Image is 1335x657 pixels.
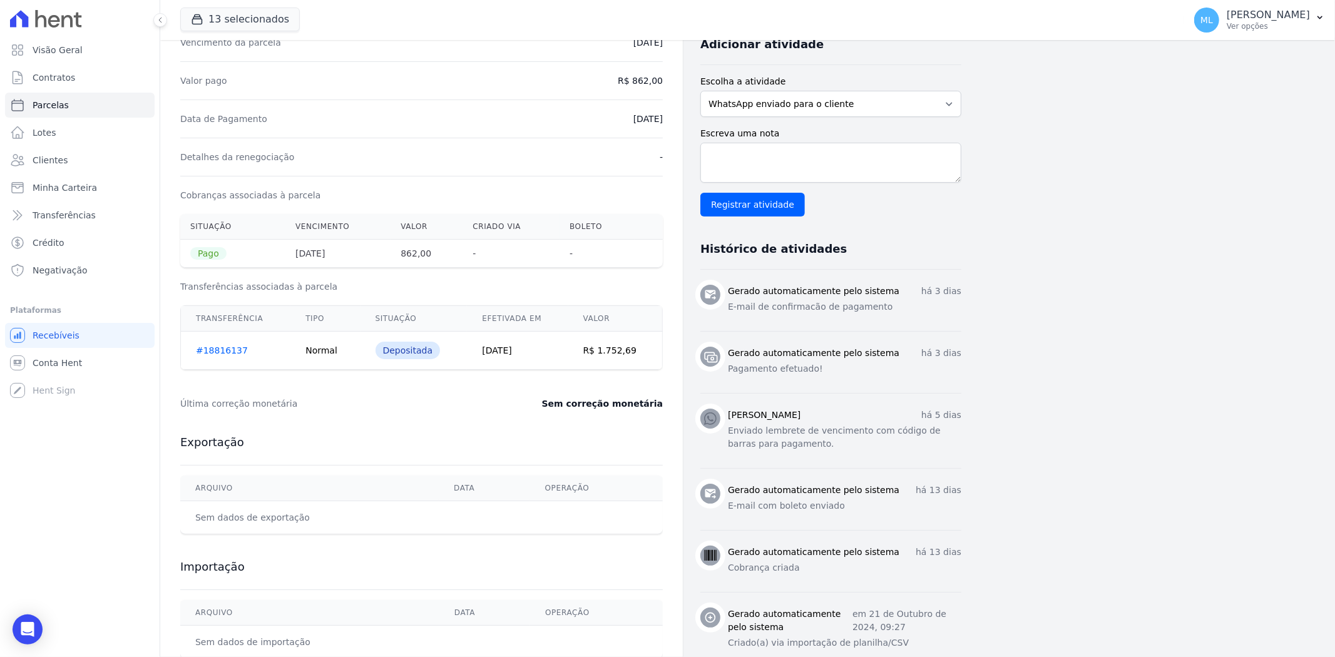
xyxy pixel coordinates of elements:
[180,600,439,626] th: Arquivo
[5,323,155,348] a: Recebíveis
[180,189,320,201] dt: Cobranças associadas à parcela
[180,36,281,49] dt: Vencimento da parcela
[180,397,466,410] dt: Última correção monetária
[728,362,961,375] p: Pagamento efetuado!
[463,240,560,268] th: -
[530,600,663,626] th: Operação
[10,303,150,318] div: Plataformas
[728,285,899,298] h3: Gerado automaticamente pelo sistema
[180,8,300,31] button: 13 selecionados
[1184,3,1335,38] button: ML [PERSON_NAME] Ver opções
[728,409,800,422] h3: [PERSON_NAME]
[33,99,69,111] span: Parcelas
[33,357,82,369] span: Conta Hent
[180,280,663,293] h3: Transferências associadas à parcela
[728,608,852,634] h3: Gerado automaticamente pelo sistema
[1227,9,1310,21] p: [PERSON_NAME]
[560,214,635,240] th: Boleto
[728,300,961,313] p: E-mail de confirmacão de pagamento
[5,258,155,283] a: Negativação
[33,209,96,222] span: Transferências
[180,476,439,501] th: Arquivo
[5,350,155,375] a: Conta Hent
[33,126,56,139] span: Lotes
[568,332,663,370] td: R$ 1.752,69
[921,409,961,422] p: há 5 dias
[1227,21,1310,31] p: Ver opções
[180,113,267,125] dt: Data de Pagamento
[560,240,635,268] th: -
[33,264,88,277] span: Negativação
[5,120,155,145] a: Lotes
[181,306,291,332] th: Transferência
[467,306,568,332] th: Efetivada em
[290,332,360,370] td: Normal
[633,113,663,125] dd: [DATE]
[5,65,155,90] a: Contratos
[196,345,248,355] a: #18816137
[5,93,155,118] a: Parcelas
[542,397,663,410] dd: Sem correção monetária
[700,242,847,257] h3: Histórico de atividades
[190,247,227,260] span: Pago
[467,332,568,370] td: [DATE]
[463,214,560,240] th: Criado via
[180,74,227,87] dt: Valor pago
[921,347,961,360] p: há 3 dias
[33,154,68,166] span: Clientes
[33,181,97,194] span: Minha Carteira
[33,237,64,249] span: Crédito
[5,38,155,63] a: Visão Geral
[916,484,961,497] p: há 13 dias
[1200,16,1213,24] span: ML
[728,424,961,451] p: Enviado lembrete de vencimento com código de barras para pagamento.
[439,600,530,626] th: Data
[728,546,899,559] h3: Gerado automaticamente pelo sistema
[618,74,663,87] dd: R$ 862,00
[700,193,805,216] input: Registrar atividade
[5,148,155,173] a: Clientes
[439,476,529,501] th: Data
[852,608,961,634] p: em 21 de Outubro de 2024, 09:27
[180,151,295,163] dt: Detalhes da renegociação
[530,476,663,501] th: Operação
[633,36,663,49] dd: [DATE]
[285,240,391,268] th: [DATE]
[391,240,463,268] th: 862,00
[180,214,285,240] th: Situação
[700,75,961,88] label: Escolha a atividade
[568,306,663,332] th: Valor
[5,175,155,200] a: Minha Carteira
[728,347,899,360] h3: Gerado automaticamente pelo sistema
[33,329,79,342] span: Recebíveis
[5,203,155,228] a: Transferências
[33,71,75,84] span: Contratos
[376,342,441,359] div: Depositada
[13,614,43,644] div: Open Intercom Messenger
[285,214,391,240] th: Vencimento
[728,484,899,497] h3: Gerado automaticamente pelo sistema
[180,559,663,574] h3: Importação
[290,306,360,332] th: Tipo
[728,561,961,574] p: Cobrança criada
[33,44,83,56] span: Visão Geral
[660,151,663,163] dd: -
[180,501,439,534] td: Sem dados de exportação
[728,499,961,512] p: E-mail com boleto enviado
[180,435,663,450] h3: Exportação
[5,230,155,255] a: Crédito
[361,306,468,332] th: Situação
[916,546,961,559] p: há 13 dias
[700,37,824,52] h3: Adicionar atividade
[700,127,961,140] label: Escreva uma nota
[921,285,961,298] p: há 3 dias
[728,636,961,649] p: Criado(a) via importação de planilha/CSV
[391,214,463,240] th: Valor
